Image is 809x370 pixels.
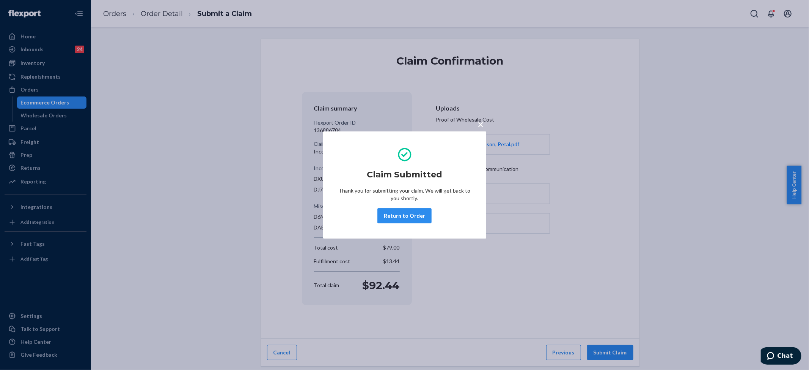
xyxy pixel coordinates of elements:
span: × [478,118,484,131]
button: Return to Order [377,208,432,223]
h2: Claim Submitted [367,169,442,181]
p: Thank you for submitting your claim. We will get back to you shortly. [338,187,471,202]
iframe: Opens a widget where you can chat to one of our agents [761,347,801,366]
